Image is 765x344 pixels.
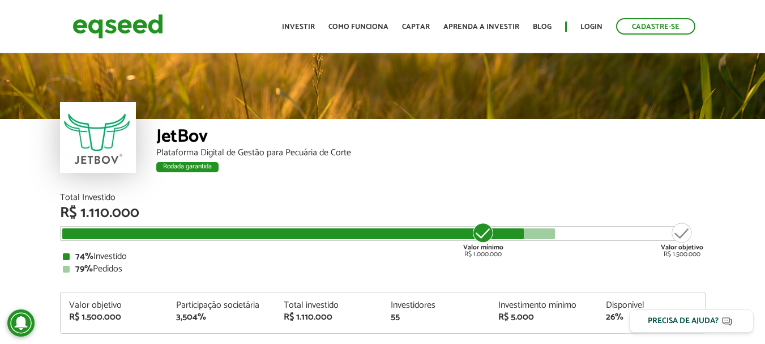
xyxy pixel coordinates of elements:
[60,206,706,220] div: R$ 1.110.000
[156,128,706,148] div: JetBov
[328,23,388,31] a: Como funciona
[498,313,589,322] div: R$ 5.000
[606,301,696,310] div: Disponível
[156,148,706,158] div: Plataforma Digital de Gestão para Pecuária de Corte
[176,313,267,322] div: 3,504%
[463,242,503,253] strong: Valor mínimo
[69,313,160,322] div: R$ 1.500.000
[616,18,695,35] a: Cadastre-se
[462,222,505,258] div: R$ 1.000.000
[391,313,481,322] div: 55
[402,23,430,31] a: Captar
[75,249,93,264] strong: 74%
[156,162,219,172] div: Rodada garantida
[60,193,706,202] div: Total Investido
[533,23,552,31] a: Blog
[284,301,374,310] div: Total investido
[63,252,703,261] div: Investido
[580,23,602,31] a: Login
[391,301,481,310] div: Investidores
[75,261,93,277] strong: 79%
[443,23,519,31] a: Aprenda a investir
[498,301,589,310] div: Investimento mínimo
[661,242,703,253] strong: Valor objetivo
[282,23,315,31] a: Investir
[284,313,374,322] div: R$ 1.110.000
[176,301,267,310] div: Participação societária
[72,11,163,41] img: EqSeed
[63,265,703,274] div: Pedidos
[661,222,703,258] div: R$ 1.500.000
[69,301,160,310] div: Valor objetivo
[606,313,696,322] div: 26%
